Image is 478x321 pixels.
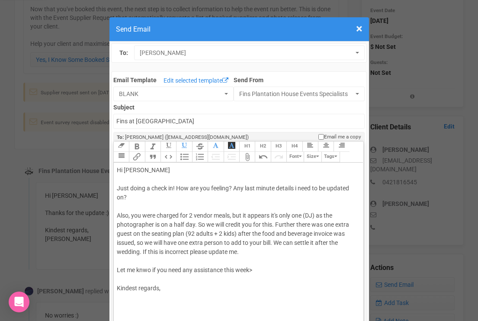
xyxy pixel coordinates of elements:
[239,152,255,162] button: Attach Files
[304,152,321,162] button: Size
[356,22,363,36] span: ×
[113,152,129,162] button: Align Justified
[117,134,124,140] strong: To:
[119,48,128,58] label: To:
[334,141,349,152] button: Align Right
[271,141,286,152] button: Heading 3
[255,141,270,152] button: Heading 2
[9,292,29,312] div: Open Intercom Messenger
[113,141,129,152] button: Clear Formatting at cursor
[224,152,239,162] button: Increase Level
[260,143,266,149] span: H2
[129,141,144,152] button: Bold
[176,152,192,162] button: Bullets
[192,152,208,162] button: Numbers
[244,143,250,149] span: H1
[116,24,363,35] h4: Send Email
[145,152,160,162] button: Quote
[255,152,270,162] button: Undo
[234,74,365,84] label: Send From
[161,76,231,87] a: Edit selected template
[286,152,304,162] button: Font
[321,152,340,162] button: Tags
[208,141,223,152] button: Font Colour
[160,141,176,152] button: Underline
[160,152,176,162] button: Code
[208,152,223,162] button: Decrease Level
[119,90,222,98] span: BLANK
[125,134,249,140] span: [PERSON_NAME] ([EMAIL_ADDRESS][DOMAIN_NAME])
[113,76,157,84] label: Email Template
[224,141,239,152] button: Font Background
[276,143,282,149] span: H3
[113,101,365,112] label: Subject
[271,152,286,162] button: Redo
[324,133,361,141] span: Email me a copy
[192,141,208,152] button: Strikethrough
[176,141,192,152] button: Underline Colour
[239,141,255,152] button: Heading 1
[129,152,144,162] button: Link
[318,141,334,152] button: Align Center
[145,141,160,152] button: Italic
[117,166,357,311] div: Hi [PERSON_NAME] Just doing a check in! How are you feeling? Any last minute details i need to be...
[302,141,318,152] button: Align Left
[286,141,302,152] button: Heading 4
[239,90,354,98] span: Fins Plantation House Events Specialists
[140,48,353,57] span: [PERSON_NAME]
[292,143,298,149] span: H4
